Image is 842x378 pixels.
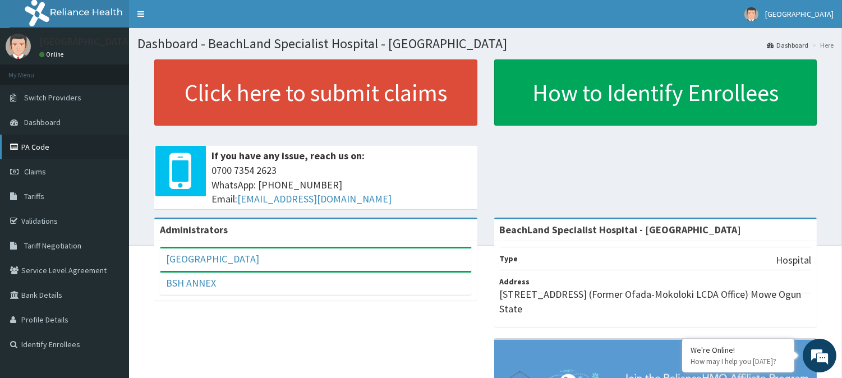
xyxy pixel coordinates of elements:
b: Address [500,276,530,287]
a: How to Identify Enrollees [494,59,817,126]
span: Tariffs [24,191,44,201]
a: BSH ANNEX [166,276,216,289]
p: Hospital [776,253,811,268]
a: [GEOGRAPHIC_DATA] [166,252,259,265]
img: User Image [744,7,758,21]
span: Claims [24,167,46,177]
b: Type [500,253,518,264]
span: [GEOGRAPHIC_DATA] [765,9,834,19]
a: Online [39,50,66,58]
div: We're Online! [691,345,786,355]
b: Administrators [160,223,228,236]
span: 0700 7354 2623 WhatsApp: [PHONE_NUMBER] Email: [211,163,472,206]
p: How may I help you today? [691,357,786,366]
p: [GEOGRAPHIC_DATA] [39,36,132,47]
h1: Dashboard - BeachLand Specialist Hospital - [GEOGRAPHIC_DATA] [137,36,834,51]
img: User Image [6,34,31,59]
p: [STREET_ADDRESS] (Former Ofada-Mokoloki LCDA Office) Mowe Ogun State [500,287,812,316]
a: Dashboard [767,40,808,50]
a: Click here to submit claims [154,59,477,126]
strong: BeachLand Specialist Hospital - [GEOGRAPHIC_DATA] [500,223,742,236]
li: Here [809,40,834,50]
span: Tariff Negotiation [24,241,81,251]
span: Dashboard [24,117,61,127]
b: If you have any issue, reach us on: [211,149,365,162]
span: Switch Providers [24,93,81,103]
a: [EMAIL_ADDRESS][DOMAIN_NAME] [237,192,392,205]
